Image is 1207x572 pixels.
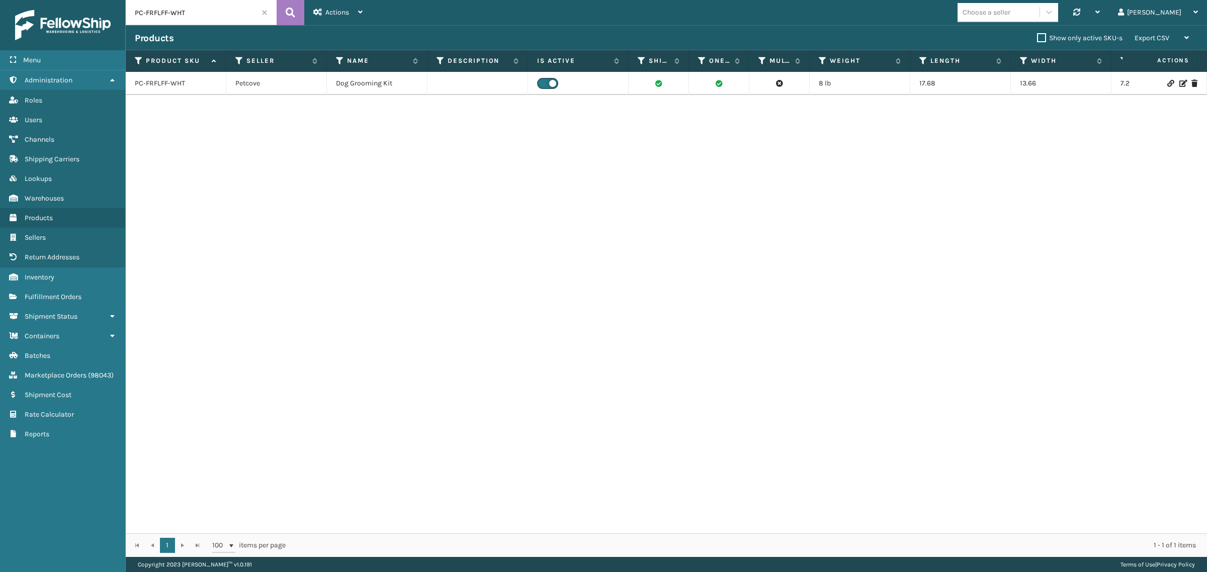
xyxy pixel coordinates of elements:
span: Products [25,214,53,222]
label: Is Active [537,56,609,65]
label: Description [448,56,508,65]
i: Link Product [1167,80,1173,87]
td: 17.68 [910,72,1011,95]
h3: Products [135,32,174,44]
span: Containers [25,332,59,340]
td: 8 lb [810,72,910,95]
span: Reports [25,430,49,438]
span: Rate Calculator [25,410,74,419]
span: Administration [25,76,72,84]
span: Batches [25,351,50,360]
div: | [1120,557,1195,572]
i: Delete [1191,80,1197,87]
label: Width [1031,56,1092,65]
span: items per page [212,538,286,553]
span: Shipment Cost [25,391,71,399]
span: Return Addresses [25,253,79,261]
span: Lookups [25,174,52,183]
span: ( 98043 ) [88,371,114,379]
span: Channels [25,135,54,144]
span: Actions [1126,52,1195,69]
td: Petcove [226,72,327,95]
span: Shipment Status [25,312,77,321]
a: Terms of Use [1120,561,1155,568]
span: 100 [212,540,227,550]
td: Dog Grooming Kit [327,72,427,95]
img: logo [15,10,111,40]
label: Shippable [649,56,669,65]
label: One Per Box [709,56,730,65]
td: 13.66 [1011,72,1111,95]
div: 1 - 1 of 1 items [300,540,1196,550]
span: Inventory [25,273,54,281]
span: Sellers [25,233,46,242]
label: Name [347,56,408,65]
label: Seller [246,56,307,65]
a: 1 [160,538,175,553]
label: Product SKU [146,56,207,65]
span: Shipping Carriers [25,155,79,163]
p: Copyright 2023 [PERSON_NAME]™ v 1.0.191 [138,557,252,572]
a: PC-FRFLFF-WHT [135,78,185,88]
div: Choose a seller [963,7,1010,18]
span: Marketplace Orders [25,371,87,379]
span: Warehouses [25,194,64,203]
span: Roles [25,96,42,105]
span: Export CSV [1135,34,1169,42]
span: Actions [325,8,349,17]
span: Menu [23,56,41,64]
a: Privacy Policy [1157,561,1195,568]
label: Weight [830,56,891,65]
i: Edit [1179,80,1185,87]
span: Users [25,116,42,124]
label: Show only active SKU-s [1037,34,1123,42]
span: Fulfillment Orders [25,293,81,301]
label: Multi Packaged [769,56,790,65]
label: Length [930,56,991,65]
